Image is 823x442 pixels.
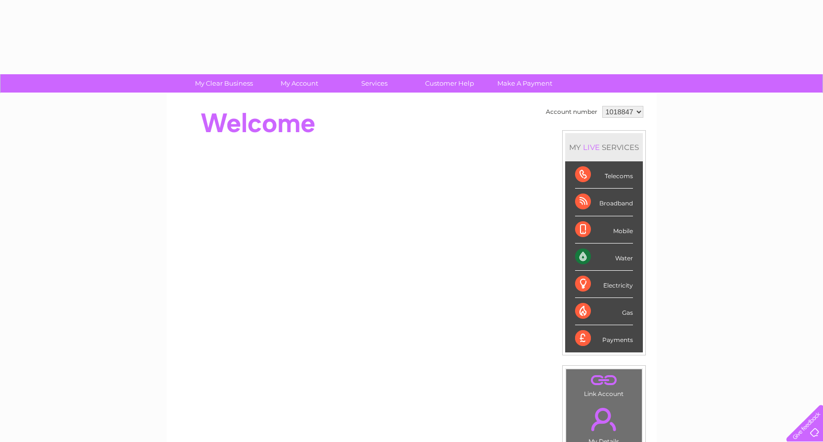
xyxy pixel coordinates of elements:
div: Mobile [575,216,633,244]
div: Gas [575,298,633,325]
div: LIVE [581,143,602,152]
a: Customer Help [409,74,490,93]
div: Broadband [575,189,633,216]
div: Telecoms [575,161,633,189]
div: MY SERVICES [565,133,643,161]
a: . [569,372,639,389]
a: . [569,402,639,437]
td: Account number [543,103,600,120]
a: Make A Payment [484,74,566,93]
a: Services [334,74,415,93]
div: Payments [575,325,633,352]
div: Electricity [575,271,633,298]
td: Link Account [566,369,642,400]
a: My Account [258,74,340,93]
a: My Clear Business [183,74,265,93]
div: Water [575,244,633,271]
